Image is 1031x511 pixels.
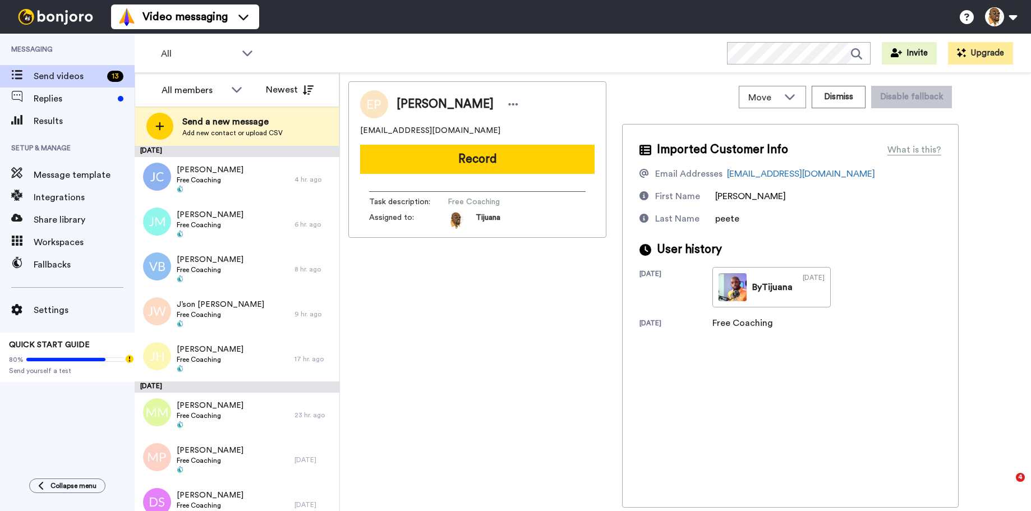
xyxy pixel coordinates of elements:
[161,47,236,61] span: All
[294,175,334,184] div: 4 hr. ago
[294,500,334,509] div: [DATE]
[177,265,243,274] span: Free Coaching
[177,209,243,220] span: [PERSON_NAME]
[294,310,334,319] div: 9 hr. ago
[397,96,494,113] span: [PERSON_NAME]
[182,115,283,128] span: Send a new message
[29,478,105,493] button: Collapse menu
[177,445,243,456] span: [PERSON_NAME]
[182,128,283,137] span: Add new contact or upload CSV
[9,355,24,364] span: 80%
[162,84,225,97] div: All members
[177,456,243,465] span: Free Coaching
[752,280,793,294] div: By Tijuana
[712,267,831,307] a: ByTijuana[DATE]
[142,9,228,25] span: Video messaging
[143,398,171,426] img: mm.png
[655,167,722,181] div: Email Addresses
[143,443,171,471] img: mp.png
[360,145,595,174] button: Record
[34,213,135,227] span: Share library
[34,114,135,128] span: Results
[294,355,334,363] div: 17 hr. ago
[871,86,952,108] button: Disable fallback
[135,146,339,157] div: [DATE]
[34,191,135,204] span: Integrations
[294,220,334,229] div: 6 hr. ago
[360,90,388,118] img: Image of Ennist Peete
[177,176,243,185] span: Free Coaching
[177,501,243,510] span: Free Coaching
[719,273,747,301] img: b7c99114-6dd8-4017-86a1-664df71e599d-thumb.jpg
[803,273,825,301] div: [DATE]
[177,355,243,364] span: Free Coaching
[9,366,126,375] span: Send yourself a test
[34,70,103,83] span: Send videos
[948,42,1013,65] button: Upgrade
[34,303,135,317] span: Settings
[177,411,243,420] span: Free Coaching
[294,265,334,274] div: 8 hr. ago
[448,212,464,229] img: AOh14GhEjaPh0ApFcDEkF8BHeDUOyUOOgDqA3jmRCib0HA
[657,241,722,258] span: User history
[715,192,786,201] span: [PERSON_NAME]
[34,236,135,249] span: Workspaces
[294,455,334,464] div: [DATE]
[125,354,135,364] div: Tooltip anchor
[369,196,448,208] span: Task description :
[655,212,699,225] div: Last Name
[294,411,334,420] div: 23 hr. ago
[476,212,500,229] span: Tijuana
[448,196,554,208] span: Free Coaching
[50,481,96,490] span: Collapse menu
[812,86,866,108] button: Dismiss
[657,141,788,158] span: Imported Customer Info
[143,252,171,280] img: vb.png
[655,190,700,203] div: First Name
[34,92,113,105] span: Replies
[177,220,243,229] span: Free Coaching
[107,71,123,82] div: 13
[177,254,243,265] span: [PERSON_NAME]
[13,9,98,25] img: bj-logo-header-white.svg
[177,164,243,176] span: [PERSON_NAME]
[639,269,712,307] div: [DATE]
[34,168,135,182] span: Message template
[712,316,773,330] div: Free Coaching
[143,208,171,236] img: jm.png
[177,299,264,310] span: J’son [PERSON_NAME]
[748,91,779,104] span: Move
[177,344,243,355] span: [PERSON_NAME]
[135,381,339,393] div: [DATE]
[727,169,875,178] a: [EMAIL_ADDRESS][DOMAIN_NAME]
[143,163,171,191] img: jc.png
[143,342,171,370] img: jh.png
[882,42,937,65] button: Invite
[177,490,243,501] span: [PERSON_NAME]
[639,319,712,330] div: [DATE]
[360,125,500,136] span: [EMAIL_ADDRESS][DOMAIN_NAME]
[715,214,739,223] span: peete
[143,297,171,325] img: jw.png
[257,79,322,101] button: Newest
[177,310,264,319] span: Free Coaching
[993,473,1020,500] iframe: Intercom live chat
[9,341,90,349] span: QUICK START GUIDE
[369,212,448,229] span: Assigned to:
[34,258,135,271] span: Fallbacks
[1016,473,1025,482] span: 4
[177,400,243,411] span: [PERSON_NAME]
[118,8,136,26] img: vm-color.svg
[887,143,941,156] div: What is this?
